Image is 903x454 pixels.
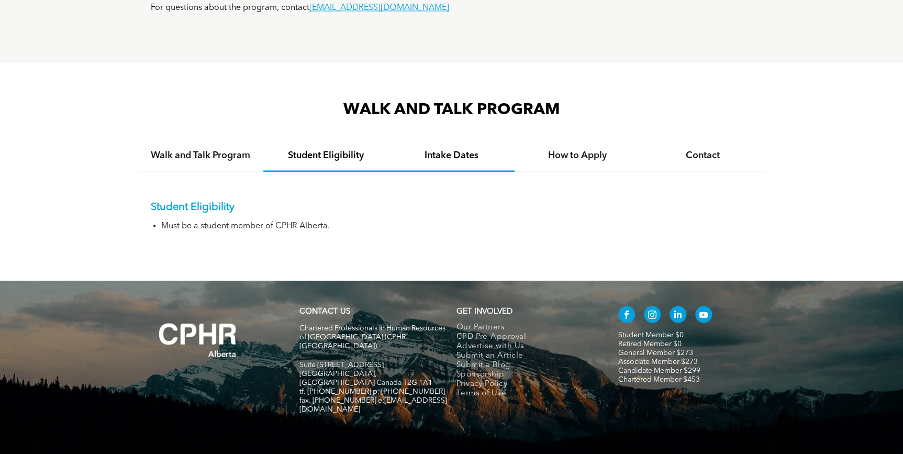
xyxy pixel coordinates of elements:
a: Retired Member $0 [618,340,682,347]
h4: Contact [650,149,756,161]
li: Must be a student member of CPHR Alberta. [161,221,753,231]
span: tf. [PHONE_NUMBER] p. [PHONE_NUMBER] [299,387,445,395]
span: WALK AND TALK PROGRAM [343,102,560,118]
a: Our Partners [456,323,596,332]
a: Submit an Article [456,351,596,360]
h4: Student Eligibility [273,149,380,161]
a: Advertise with Us [456,341,596,351]
span: fax. [PHONE_NUMBER] e:[EMAIL_ADDRESS][DOMAIN_NAME] [299,396,447,413]
a: Sponsorship [456,370,596,379]
a: facebook [618,306,635,325]
a: Student Member $0 [618,331,684,338]
a: youtube [695,306,712,325]
h4: How to Apply [524,149,631,161]
a: [EMAIL_ADDRESS][DOMAIN_NAME] [309,4,449,12]
p: For questions about the program, contact [151,3,753,13]
h4: Intake Dates [398,149,505,161]
a: Submit a Blog [456,360,596,370]
a: linkedin [670,306,686,325]
span: [GEOGRAPHIC_DATA], [GEOGRAPHIC_DATA] Canada T2G 1A1 [299,370,432,386]
span: GET INVOLVED [456,307,512,315]
a: Terms of Use [456,389,596,398]
a: Candidate Member $299 [618,367,700,374]
a: Privacy Policy [456,379,596,389]
a: CPD Pre-Approval [456,332,596,341]
span: Suite [STREET_ADDRESS] [299,361,384,368]
a: CONTACT US [299,307,350,315]
p: Student Eligibility [151,201,753,213]
span: Chartered Professionals in Human Resources of [GEOGRAPHIC_DATA] (CPHR [GEOGRAPHIC_DATA]) [299,324,445,349]
h4: Walk and Talk Program [147,149,254,161]
a: Chartered Member $453 [618,375,700,383]
img: A white background with a few lines on it [138,302,258,378]
a: General Member $273 [618,349,693,356]
a: Associate Member $273 [618,358,698,365]
a: instagram [644,306,661,325]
